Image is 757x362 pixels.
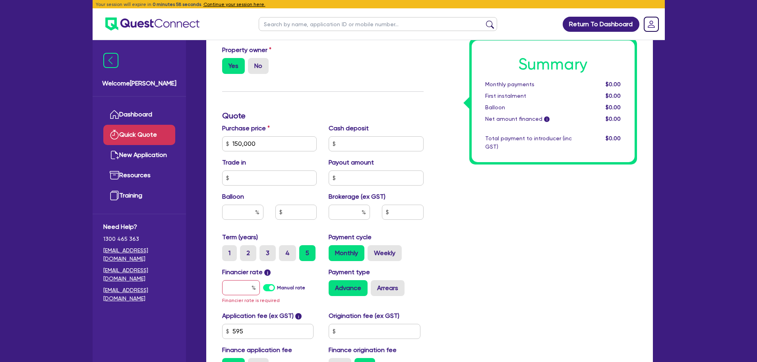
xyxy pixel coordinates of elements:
label: Payout amount [329,158,374,167]
img: resources [110,170,119,180]
span: 1300 465 363 [103,235,175,243]
span: i [264,269,271,276]
label: Advance [329,280,368,296]
span: $0.00 [606,135,621,141]
span: $0.00 [606,116,621,122]
button: Continue your session here. [203,1,265,8]
div: Monthly payments [479,80,578,89]
span: i [295,313,302,319]
label: 5 [299,245,316,261]
label: Yes [222,58,245,74]
label: Monthly [329,245,364,261]
div: Net amount financed [479,115,578,123]
a: Quick Quote [103,125,175,145]
label: 1 [222,245,237,261]
label: Origination fee (ex GST) [329,311,399,321]
span: $0.00 [606,81,621,87]
label: Payment type [329,267,370,277]
label: Brokerage (ex GST) [329,192,385,201]
label: Cash deposit [329,124,369,133]
img: new-application [110,150,119,160]
img: quest-connect-logo-blue [105,17,199,31]
span: i [544,117,550,122]
label: 4 [279,245,296,261]
img: quick-quote [110,130,119,139]
label: No [248,58,269,74]
label: 3 [259,245,276,261]
a: [EMAIL_ADDRESS][DOMAIN_NAME] [103,266,175,283]
a: [EMAIL_ADDRESS][DOMAIN_NAME] [103,246,175,263]
div: Total payment to introducer (inc GST) [479,134,578,151]
span: $0.00 [606,93,621,99]
div: First instalment [479,92,578,100]
h3: Quote [222,111,424,120]
label: Financier rate [222,267,271,277]
label: Finance application fee [222,345,292,355]
a: Dropdown toggle [641,14,662,35]
div: Balloon [479,103,578,112]
span: Financier rate is required [222,298,280,303]
input: Search by name, application ID or mobile number... [259,17,497,31]
a: [EMAIL_ADDRESS][DOMAIN_NAME] [103,286,175,303]
img: training [110,191,119,200]
span: Welcome [PERSON_NAME] [102,79,176,88]
label: Manual rate [277,284,305,291]
label: Purchase price [222,124,270,133]
label: 2 [240,245,256,261]
label: Weekly [368,245,402,261]
label: Application fee (ex GST) [222,311,294,321]
label: Arrears [371,280,405,296]
a: Training [103,186,175,206]
span: $0.00 [606,104,621,110]
img: icon-menu-close [103,53,118,68]
label: Balloon [222,192,244,201]
label: Trade in [222,158,246,167]
a: Dashboard [103,105,175,125]
label: Finance origination fee [329,345,397,355]
span: 0 minutes 58 seconds [153,2,201,7]
span: Need Help? [103,222,175,232]
label: Property owner [222,45,271,55]
label: Payment cycle [329,232,372,242]
a: Return To Dashboard [563,17,639,32]
h1: Summary [485,55,621,74]
a: New Application [103,145,175,165]
label: Term (years) [222,232,258,242]
a: Resources [103,165,175,186]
